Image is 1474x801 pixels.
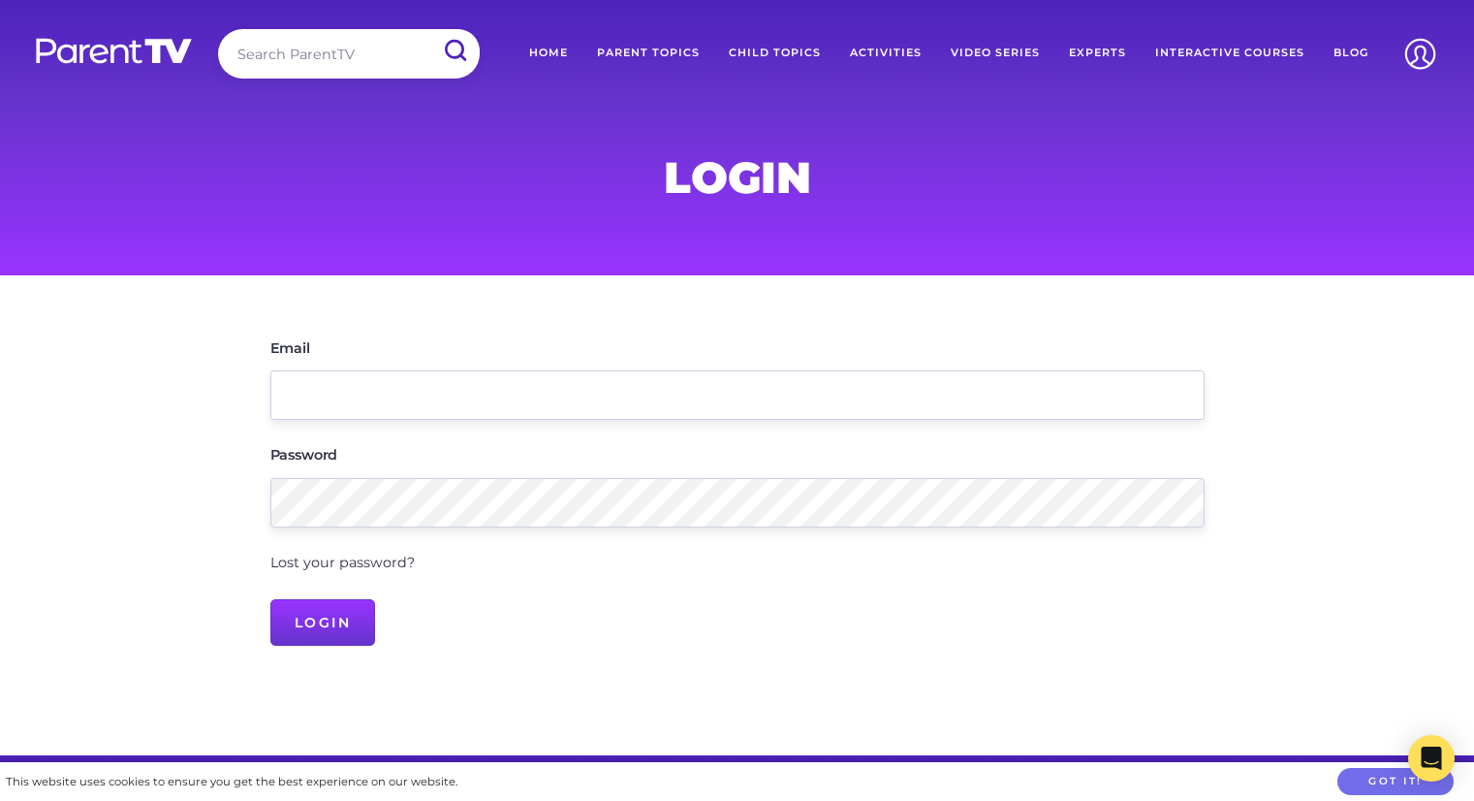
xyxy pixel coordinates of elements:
[1337,768,1454,796] button: Got it!
[1408,735,1455,782] div: Open Intercom Messenger
[270,341,310,355] label: Email
[1141,29,1319,78] a: Interactive Courses
[270,554,415,571] a: Lost your password?
[270,599,376,646] input: Login
[714,29,835,78] a: Child Topics
[936,29,1054,78] a: Video Series
[429,29,480,73] input: Submit
[34,37,194,65] img: parenttv-logo-white.4c85aaf.svg
[515,29,582,78] a: Home
[218,29,480,79] input: Search ParentTV
[1054,29,1141,78] a: Experts
[6,772,457,792] div: This website uses cookies to ensure you get the best experience on our website.
[1396,29,1445,79] img: Account
[1319,29,1383,78] a: Blog
[835,29,936,78] a: Activities
[582,29,714,78] a: Parent Topics
[270,158,1205,197] h1: Login
[270,448,338,462] label: Password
